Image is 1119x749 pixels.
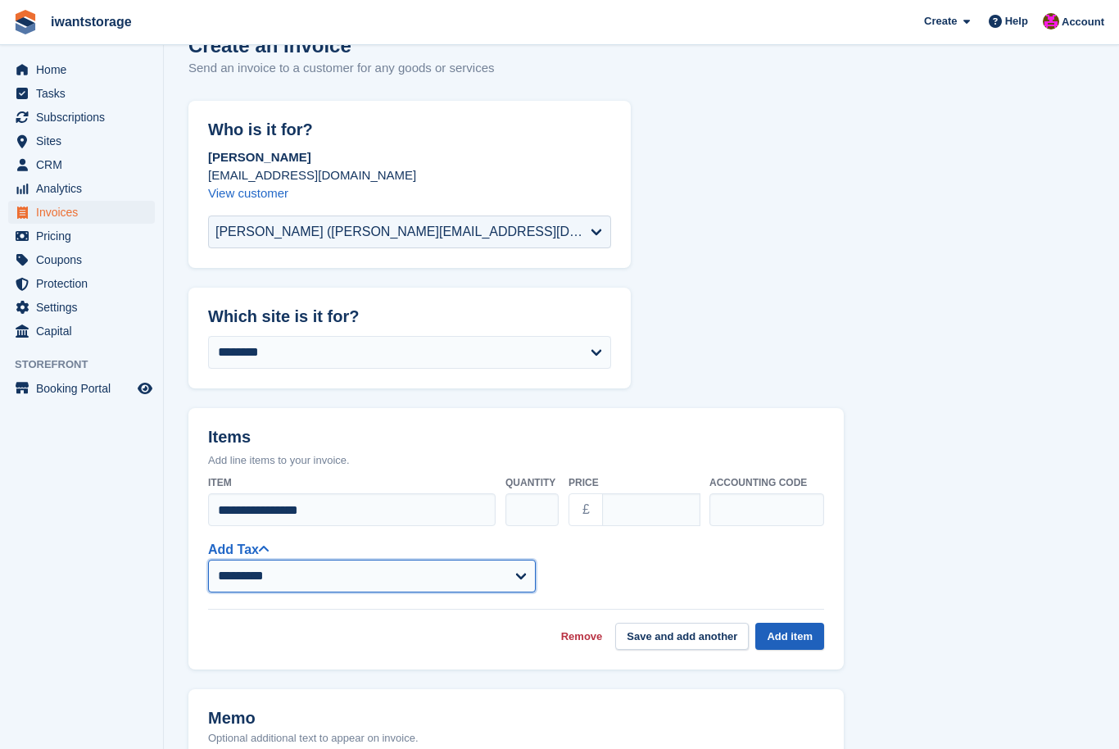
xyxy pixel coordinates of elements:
[8,320,155,343] a: menu
[208,148,611,166] p: [PERSON_NAME]
[8,106,155,129] a: menu
[1062,14,1104,30] span: Account
[36,201,134,224] span: Invoices
[215,222,591,242] div: [PERSON_NAME] ([PERSON_NAME][EMAIL_ADDRESS][DOMAIN_NAME])
[8,377,155,400] a: menu
[44,8,138,35] a: iwantstorage
[188,59,495,78] p: Send an invoice to a customer for any goods or services
[1043,13,1059,30] img: Jonathan
[36,58,134,81] span: Home
[709,475,824,490] label: Accounting code
[505,475,559,490] label: Quantity
[36,377,134,400] span: Booking Portal
[8,177,155,200] a: menu
[615,623,749,650] button: Save and add another
[8,296,155,319] a: menu
[561,629,603,645] a: Remove
[569,475,700,490] label: Price
[208,730,419,747] p: Optional additional text to appear on invoice.
[8,82,155,105] a: menu
[1005,13,1028,30] span: Help
[36,296,134,319] span: Settings
[208,428,824,450] h2: Items
[924,13,957,30] span: Create
[36,177,134,200] span: Analytics
[208,709,419,728] h2: Memo
[36,129,134,152] span: Sites
[8,153,155,176] a: menu
[8,129,155,152] a: menu
[135,379,155,398] a: Preview store
[36,82,134,105] span: Tasks
[13,10,38,34] img: stora-icon-8386f47178a22dfd0bd8f6a31ec36ba5ce8667c1dd55bd0f319d3a0aa187defe.svg
[36,106,134,129] span: Subscriptions
[208,542,269,556] a: Add Tax
[208,452,824,469] p: Add line items to your invoice.
[8,248,155,271] a: menu
[36,248,134,271] span: Coupons
[208,475,496,490] label: Item
[8,272,155,295] a: menu
[15,356,163,373] span: Storefront
[208,166,611,184] p: [EMAIL_ADDRESS][DOMAIN_NAME]
[208,186,288,200] a: View customer
[36,153,134,176] span: CRM
[208,120,611,139] h2: Who is it for?
[755,623,824,650] button: Add item
[208,307,611,326] h2: Which site is it for?
[8,201,155,224] a: menu
[36,272,134,295] span: Protection
[188,34,495,57] h1: Create an Invoice
[36,225,134,247] span: Pricing
[36,320,134,343] span: Capital
[8,58,155,81] a: menu
[8,225,155,247] a: menu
